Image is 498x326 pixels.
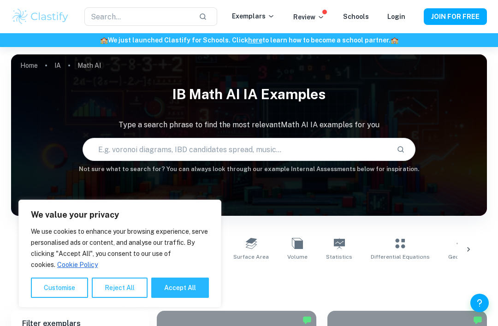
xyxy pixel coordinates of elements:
[343,13,369,20] a: Schools
[83,136,389,162] input: E.g. voronoi diagrams, IBD candidates spread, music...
[2,35,496,45] h6: We just launched Clastify for Schools. Click to learn how to become a school partner.
[31,209,209,220] p: We value your privacy
[248,36,262,44] a: here
[473,315,482,325] img: Marked
[54,59,61,72] a: IA
[31,226,209,270] p: We use cookies to enhance your browsing experience, serve personalised ads or content, and analys...
[84,7,191,26] input: Search...
[393,142,409,157] button: Search
[11,119,487,130] p: Type a search phrase to find the most relevant Math AI IA examples for you
[371,253,430,261] span: Differential Equations
[232,11,275,21] p: Exemplars
[11,165,487,174] h6: Not sure what to search for? You can always look through our example Internal Assessments below f...
[11,7,70,26] img: Clastify logo
[151,278,209,298] button: Accept All
[424,8,487,25] button: JOIN FOR FREE
[57,261,98,269] a: Cookie Policy
[302,315,312,325] img: Marked
[20,59,38,72] a: Home
[448,253,475,261] span: Geometry
[326,253,352,261] span: Statistics
[100,36,108,44] span: 🏫
[92,278,148,298] button: Reject All
[18,200,221,308] div: We value your privacy
[11,80,487,108] h1: IB Math AI IA examples
[35,272,463,289] h1: All Math AI IA Examples
[77,60,101,71] p: Math AI
[293,12,325,22] p: Review
[233,253,269,261] span: Surface Area
[31,278,88,298] button: Customise
[287,253,308,261] span: Volume
[470,294,489,312] button: Help and Feedback
[387,13,405,20] a: Login
[391,36,398,44] span: 🏫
